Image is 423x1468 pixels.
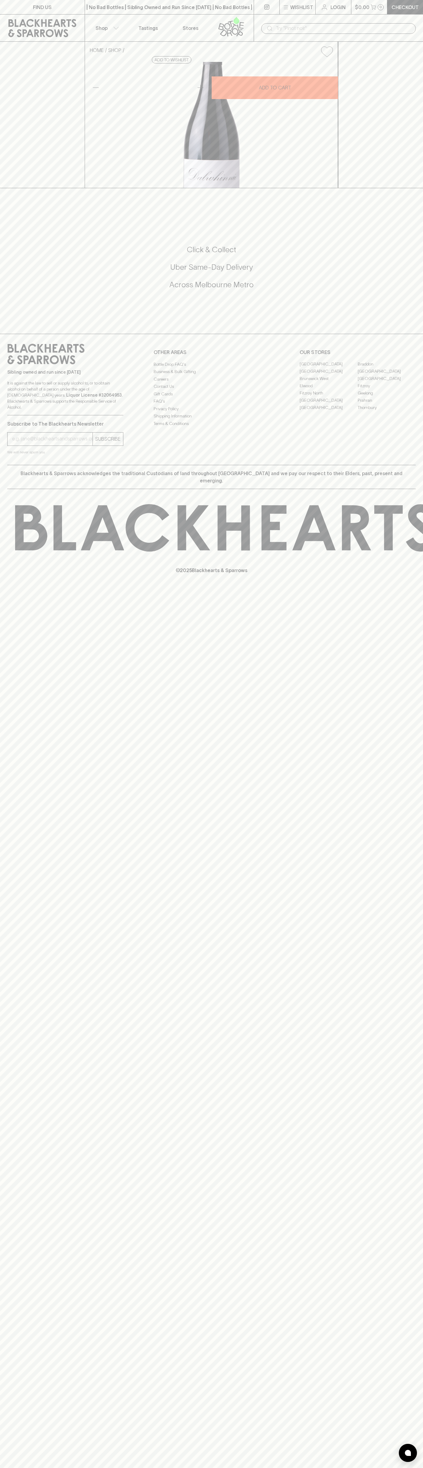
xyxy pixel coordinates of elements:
[12,434,93,444] input: e.g. jane@blackheartsandsparrows.com.au
[392,4,419,11] p: Checkout
[379,5,382,9] p: 0
[358,404,416,411] a: Thornbury
[154,390,270,398] a: Gift Cards
[169,14,212,41] a: Stores
[154,361,270,368] a: Bottle Drop FAQ's
[290,4,313,11] p: Wishlist
[300,404,358,411] a: [GEOGRAPHIC_DATA]
[319,44,335,60] button: Add to wishlist
[7,369,123,375] p: Sibling owned and run since [DATE]
[93,433,123,446] button: SUBSCRIBE
[154,398,270,405] a: FAQ's
[7,221,416,322] div: Call to action block
[330,4,346,11] p: Login
[154,375,270,383] a: Careers
[138,24,158,32] p: Tastings
[85,62,338,188] img: 36237.png
[7,262,416,272] h5: Uber Same-Day Delivery
[212,76,338,99] button: ADD TO CART
[7,380,123,410] p: It is against the law to sell or supply alcohol to, or to obtain alcohol on behalf of a person un...
[300,390,358,397] a: Fitzroy North
[85,14,127,41] button: Shop
[154,368,270,375] a: Business & Bulk Gifting
[96,24,108,32] p: Shop
[300,397,358,404] a: [GEOGRAPHIC_DATA]
[300,368,358,375] a: [GEOGRAPHIC_DATA]
[7,280,416,290] h5: Across Melbourne Metro
[355,4,369,11] p: $0.00
[154,383,270,390] a: Contact Us
[108,47,121,53] a: SHOP
[154,413,270,420] a: Shipping Information
[259,84,291,91] p: ADD TO CART
[66,393,122,398] strong: Liquor License #32064953
[12,470,411,484] p: Blackhearts & Sparrows acknowledges the traditional Custodians of land throughout [GEOGRAPHIC_DAT...
[358,361,416,368] a: Braddon
[183,24,198,32] p: Stores
[90,47,104,53] a: HOME
[154,420,270,427] a: Terms & Conditions
[7,245,416,255] h5: Click & Collect
[95,435,121,443] p: SUBSCRIBE
[152,56,191,63] button: Add to wishlist
[405,1450,411,1456] img: bubble-icon
[7,420,123,427] p: Subscribe to The Blackhearts Newsletter
[300,361,358,368] a: [GEOGRAPHIC_DATA]
[33,4,52,11] p: FIND US
[127,14,169,41] a: Tastings
[358,390,416,397] a: Geelong
[358,375,416,382] a: [GEOGRAPHIC_DATA]
[300,382,358,390] a: Elwood
[7,449,123,455] p: We will never spam you
[154,349,270,356] p: OTHER AREAS
[154,405,270,412] a: Privacy Policy
[358,382,416,390] a: Fitzroy
[300,349,416,356] p: OUR STORES
[358,397,416,404] a: Prahran
[358,368,416,375] a: [GEOGRAPHIC_DATA]
[300,375,358,382] a: Brunswick West
[276,24,411,33] input: Try "Pinot noir"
